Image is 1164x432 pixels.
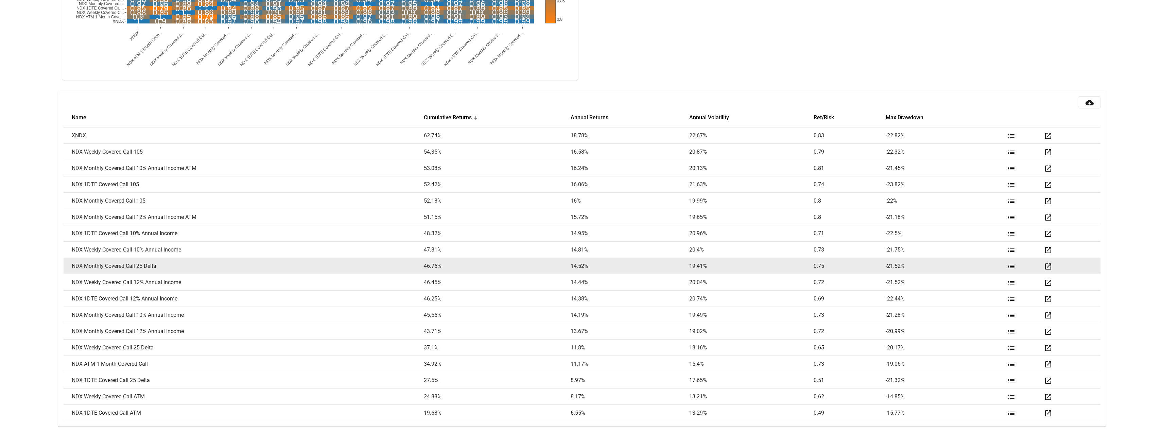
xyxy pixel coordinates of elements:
[1044,377,1052,385] mat-icon: open_in_new
[1007,344,1015,352] mat-icon: list
[1044,246,1052,254] mat-icon: open_in_new
[424,356,570,372] td: 34.92 %
[1044,344,1052,352] mat-icon: open_in_new
[64,388,424,405] td: NDX Weekly Covered Call ATM
[1007,246,1015,254] mat-icon: list
[689,176,814,193] td: 21.63 %
[1044,132,1052,140] mat-icon: open_in_new
[64,160,424,176] td: NDX Monthly Covered Call 10% Annual Income ATM
[571,160,690,176] td: 16.24 %
[1044,409,1052,417] mat-icon: open_in_new
[64,356,424,372] td: NDX ATM 1 Month Covered Call
[1007,377,1015,385] mat-icon: list
[571,307,690,323] td: 14.19 %
[689,193,814,209] td: 19.99 %
[64,405,424,421] td: NDX 1DTE Covered Call ATM
[689,307,814,323] td: 19.49 %
[689,242,814,258] td: 20.4 %
[571,258,690,274] td: 14.52 %
[424,176,570,193] td: 52.42 %
[886,209,1005,225] td: -21.18 %
[814,176,886,193] td: 0.74
[571,176,690,193] td: 16.06 %
[64,176,424,193] td: NDX 1DTE Covered Call 105
[1044,165,1052,173] mat-icon: open_in_new
[424,340,570,356] td: 37.1 %
[64,209,424,225] td: NDX Monthly Covered Call 12% Annual Income ATM
[64,291,424,307] td: NDX 1DTE Covered Call 12% Annual Income
[64,242,424,258] td: NDX Weekly Covered Call 10% Annual Income
[689,372,814,388] td: 17.65 %
[886,340,1005,356] td: -20.17 %
[1007,295,1015,303] mat-icon: list
[1007,279,1015,287] mat-icon: list
[814,307,886,323] td: 0.73
[424,127,570,144] td: 62.74 %
[64,193,424,209] td: NDX Monthly Covered Call 105
[424,144,570,160] td: 54.35 %
[64,144,424,160] td: NDX Weekly Covered Call 105
[571,209,690,225] td: 15.72 %
[571,291,690,307] td: 14.38 %
[814,225,886,242] td: 0.71
[689,274,814,291] td: 20.04 %
[571,225,690,242] td: 14.95 %
[64,307,424,323] td: NDX Monthly Covered Call 10% Annual Income
[814,144,886,160] td: 0.79
[1007,262,1015,271] mat-icon: list
[424,388,570,405] td: 24.88 %
[571,242,690,258] td: 14.81 %
[689,323,814,340] td: 19.02 %
[886,225,1005,242] td: -22.5 %
[1007,360,1015,368] mat-icon: list
[814,356,886,372] td: 0.73
[424,323,570,340] td: 43.71 %
[424,114,472,121] button: Change sorting for Cum_Returns_Final
[886,242,1005,258] td: -21.75 %
[64,127,424,144] td: XNDX
[571,274,690,291] td: 14.44 %
[886,388,1005,405] td: -14.85 %
[689,291,814,307] td: 20.74 %
[886,176,1005,193] td: -23.82 %
[1007,148,1015,156] mat-icon: list
[689,225,814,242] td: 20.96 %
[1007,181,1015,189] mat-icon: list
[814,274,886,291] td: 0.72
[814,242,886,258] td: 0.73
[814,340,886,356] td: 0.65
[886,114,923,121] button: Change sorting for Max_Drawdown
[1044,213,1052,222] mat-icon: open_in_new
[689,127,814,144] td: 22.67 %
[814,127,886,144] td: 0.83
[689,388,814,405] td: 13.21 %
[1044,360,1052,368] mat-icon: open_in_new
[424,372,570,388] td: 27.5 %
[814,372,886,388] td: 0.51
[1007,409,1015,417] mat-icon: list
[64,225,424,242] td: NDX 1DTE Covered Call 10% Annual Income
[571,340,690,356] td: 11.8 %
[424,307,570,323] td: 45.56 %
[1044,181,1052,189] mat-icon: open_in_new
[1007,132,1015,140] mat-icon: list
[689,160,814,176] td: 20.13 %
[814,114,834,121] button: Change sorting for Efficient_Frontier
[886,258,1005,274] td: -21.52 %
[886,160,1005,176] td: -21.45 %
[64,323,424,340] td: NDX Monthly Covered Call 12% Annual Income
[1085,99,1094,107] mat-icon: cloud_download
[571,144,690,160] td: 16.58 %
[1044,393,1052,401] mat-icon: open_in_new
[72,114,86,121] button: Change sorting for strategy_name
[424,193,570,209] td: 52.18 %
[689,258,814,274] td: 19.41 %
[1044,197,1052,205] mat-icon: open_in_new
[1007,230,1015,238] mat-icon: list
[424,291,570,307] td: 46.25 %
[886,307,1005,323] td: -21.28 %
[571,372,690,388] td: 8.97 %
[886,372,1005,388] td: -21.32 %
[689,340,814,356] td: 18.16 %
[424,225,570,242] td: 48.32 %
